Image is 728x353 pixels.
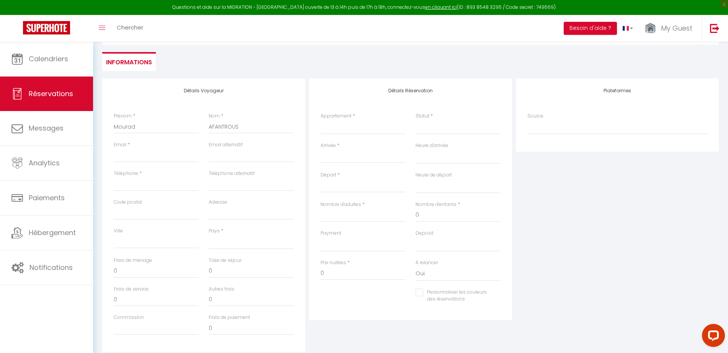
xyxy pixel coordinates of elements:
button: Besoin d'aide ? [564,22,617,35]
label: Taxe de séjour [209,257,242,264]
label: Nombre d'enfants [416,201,456,208]
span: Notifications [29,263,73,272]
label: Pays [209,227,220,235]
span: Paiements [29,193,65,203]
span: Analytics [29,158,60,168]
span: Réservations [29,89,73,98]
a: Chercher [111,15,149,42]
h4: Détails Voyageur [114,88,294,93]
label: Frais de ménage [114,257,152,264]
label: Départ [321,172,336,179]
label: Frais de paiement [209,314,250,321]
label: Heure d'arrivée [416,142,448,149]
span: Calendriers [29,54,68,64]
h4: Détails Réservation [321,88,501,93]
label: Payment [321,230,341,237]
label: Heure de départ [416,172,452,179]
span: Messages [29,123,64,133]
label: Email alternatif [209,141,243,149]
label: Téléphone [114,170,138,177]
a: ... My Guest [639,15,702,42]
label: Deposit [416,230,434,237]
label: Prénom [114,113,132,120]
label: Email [114,141,126,149]
h4: Plateformes [527,88,707,93]
span: Hébergement [29,228,76,237]
label: A relancer [416,259,438,266]
iframe: LiveChat chat widget [696,321,728,353]
label: Code postal [114,199,142,206]
img: logout [710,23,720,33]
label: Statut [416,113,429,120]
span: My Guest [661,23,692,33]
label: Source [527,113,543,120]
label: Nom [209,113,220,120]
img: Super Booking [23,21,70,34]
label: Ville [114,227,123,235]
label: Arrivée [321,142,336,149]
li: Informations [102,52,156,71]
label: Frais de service [114,286,149,293]
label: Nombre d'adultes [321,201,361,208]
label: Adresse [209,199,227,206]
label: Commission [114,314,144,321]
img: ... [645,22,656,35]
a: en cliquant ici [425,4,457,10]
label: Prix nuitées [321,259,346,266]
label: Autres frais [209,286,234,293]
span: Chercher [117,23,143,31]
label: Appartement [321,113,352,120]
label: Téléphone alternatif [209,170,255,177]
